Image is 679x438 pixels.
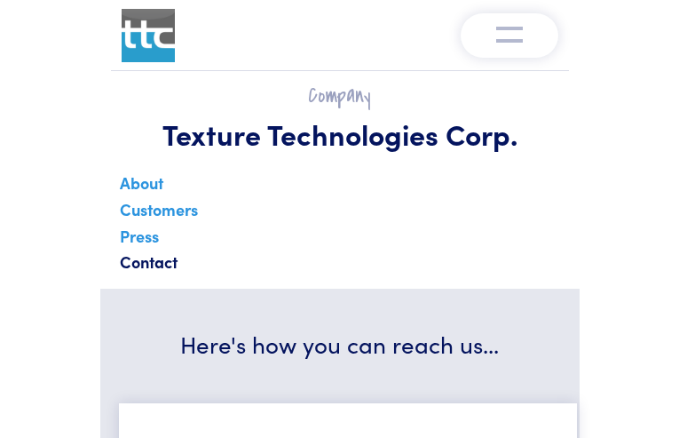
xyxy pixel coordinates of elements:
[116,221,162,260] a: Press
[116,168,167,207] a: About
[122,82,558,109] h2: Company
[122,116,558,152] h1: Texture Technologies Corp.
[122,9,175,62] img: ttc_logo_1x1_v1.0.png
[461,13,558,58] button: Toggle navigation
[116,195,201,234] a: Customers
[122,328,558,360] h3: Here's how you can reach us...
[116,247,181,286] a: Contact
[496,22,523,44] img: menu-v1.0.png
